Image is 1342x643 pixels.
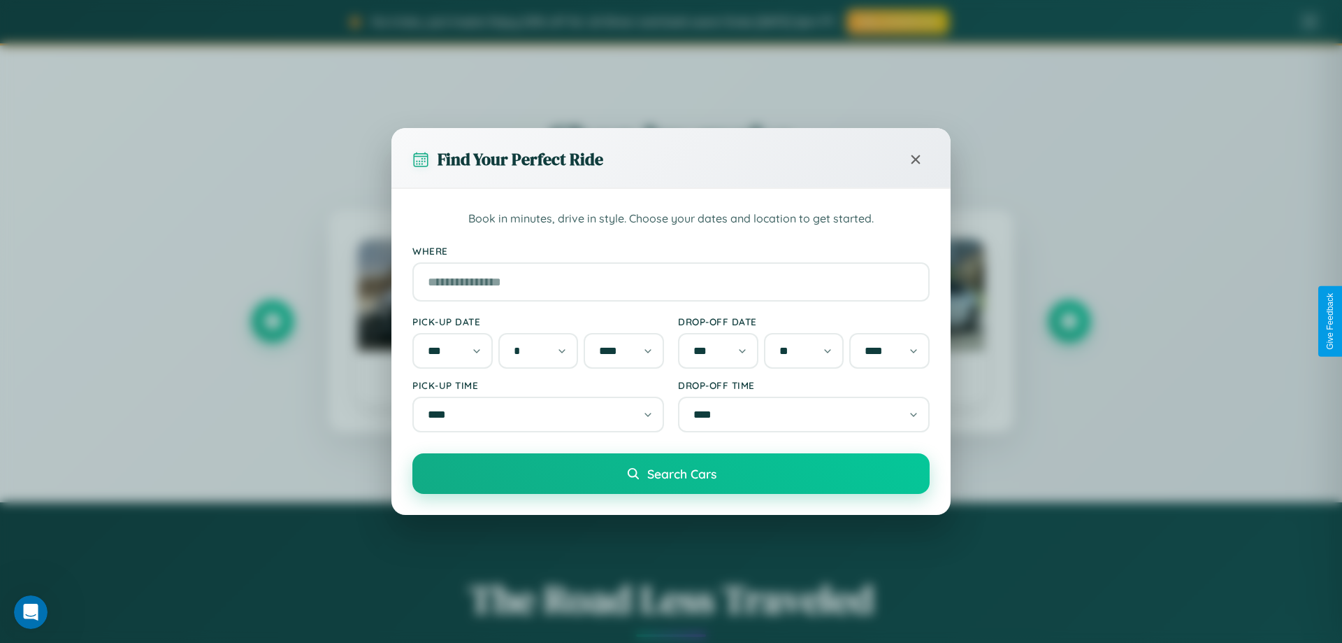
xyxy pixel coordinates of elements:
p: Book in minutes, drive in style. Choose your dates and location to get started. [412,210,930,228]
label: Where [412,245,930,257]
label: Drop-off Time [678,379,930,391]
button: Search Cars [412,453,930,494]
span: Search Cars [647,466,716,481]
label: Pick-up Date [412,316,664,327]
label: Drop-off Date [678,316,930,327]
h3: Find Your Perfect Ride [438,148,603,171]
label: Pick-up Time [412,379,664,391]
